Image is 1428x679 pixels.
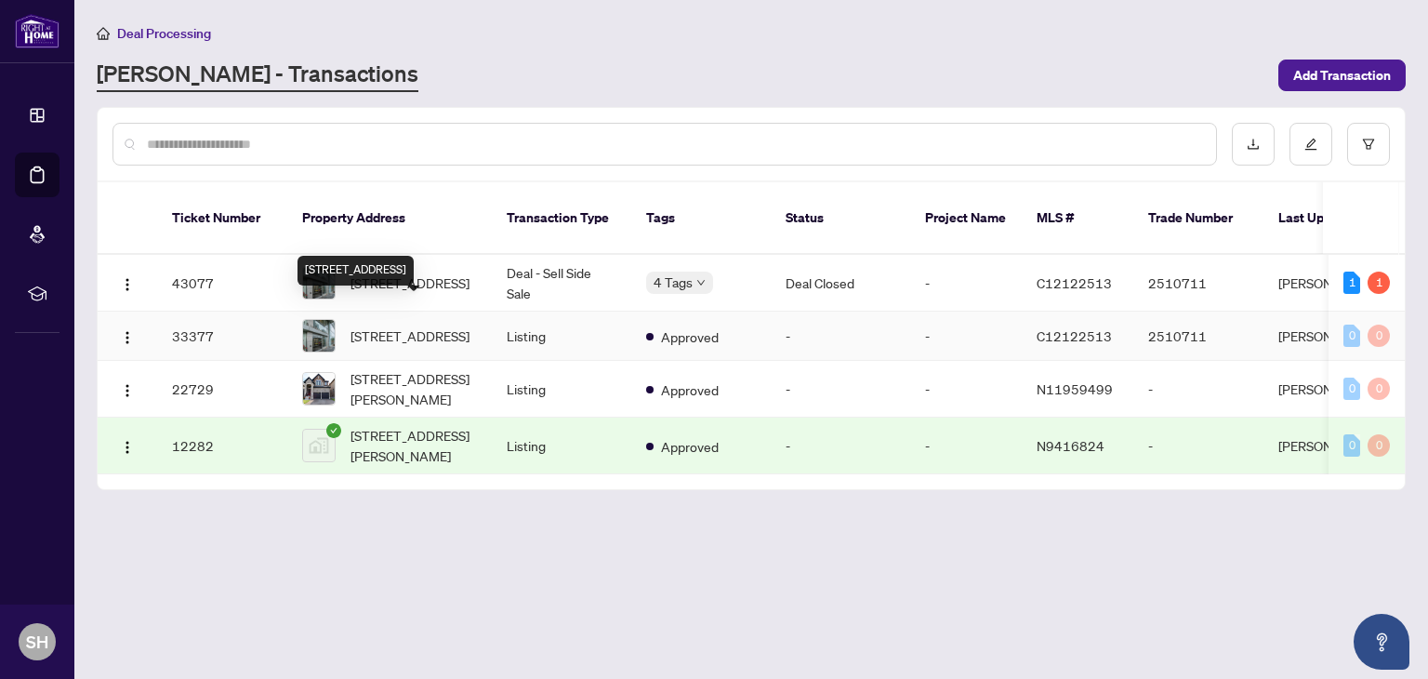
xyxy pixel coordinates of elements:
img: thumbnail-img [303,373,335,405]
span: download [1247,138,1260,151]
span: down [696,278,706,287]
span: [STREET_ADDRESS] [350,326,469,346]
td: Listing [492,312,631,361]
td: Listing [492,418,631,474]
span: filter [1362,138,1375,151]
button: Open asap [1354,614,1409,670]
span: [STREET_ADDRESS][PERSON_NAME] [350,368,477,409]
td: - [1133,418,1263,474]
img: Logo [120,383,135,398]
th: MLS # [1022,182,1133,255]
button: Logo [112,374,142,404]
button: filter [1347,123,1390,166]
div: 0 [1368,325,1390,347]
th: Status [771,182,910,255]
td: 43077 [157,255,287,312]
div: 0 [1343,325,1360,347]
td: 2510711 [1133,312,1263,361]
td: - [910,255,1022,312]
th: Transaction Type [492,182,631,255]
div: 1 [1368,272,1390,294]
div: 0 [1343,434,1360,457]
span: Add Transaction [1293,60,1391,90]
div: 0 [1343,378,1360,400]
img: logo [15,14,59,48]
td: [PERSON_NAME] [1263,312,1403,361]
th: Project Name [910,182,1022,255]
td: Deal Closed [771,255,910,312]
span: 4 Tags [654,272,693,293]
img: Logo [120,330,135,345]
span: N11959499 [1037,380,1113,397]
td: - [771,418,910,474]
div: 1 [1343,272,1360,294]
div: [STREET_ADDRESS] [297,256,414,286]
img: thumbnail-img [303,320,335,352]
img: thumbnail-img [303,430,335,461]
th: Ticket Number [157,182,287,255]
button: Add Transaction [1278,60,1406,91]
td: 22729 [157,361,287,418]
td: - [910,312,1022,361]
span: check-circle [326,423,341,438]
td: - [771,361,910,418]
span: Approved [661,379,719,400]
span: edit [1304,138,1317,151]
td: - [910,418,1022,474]
th: Property Address [287,182,492,255]
span: Approved [661,326,719,347]
span: N9416824 [1037,437,1104,454]
button: Logo [112,431,142,460]
td: 2510711 [1133,255,1263,312]
td: Listing [492,361,631,418]
td: - [1133,361,1263,418]
button: Logo [112,321,142,351]
td: - [910,361,1022,418]
img: Logo [120,440,135,455]
td: [PERSON_NAME] [1263,361,1403,418]
div: 0 [1368,378,1390,400]
td: [PERSON_NAME] [1263,418,1403,474]
th: Trade Number [1133,182,1263,255]
td: Deal - Sell Side Sale [492,255,631,312]
th: Last Updated By [1263,182,1403,255]
span: C12122513 [1037,327,1112,344]
img: Logo [120,277,135,292]
button: edit [1289,123,1332,166]
td: 33377 [157,312,287,361]
a: [PERSON_NAME] - Transactions [97,59,418,92]
span: SH [26,629,48,655]
th: Tags [631,182,771,255]
span: Deal Processing [117,25,211,42]
span: C12122513 [1037,274,1112,291]
button: Logo [112,268,142,298]
span: Approved [661,436,719,457]
td: - [771,312,910,361]
div: 0 [1368,434,1390,457]
td: 12282 [157,418,287,474]
span: home [97,27,110,40]
button: download [1232,123,1275,166]
span: [STREET_ADDRESS][PERSON_NAME] [350,425,477,466]
td: [PERSON_NAME] [1263,255,1403,312]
